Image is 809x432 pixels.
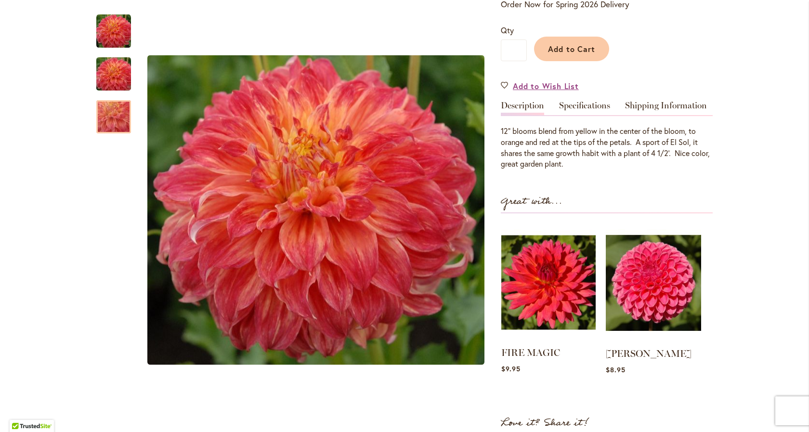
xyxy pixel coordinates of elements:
a: Description [501,101,544,115]
img: REBECCA LYNN [606,223,701,342]
strong: Love it? Share it! [501,415,589,431]
span: Qty [501,25,514,35]
a: [PERSON_NAME] [606,348,692,359]
div: Mercury [141,5,491,416]
img: Mercury [96,14,131,49]
button: Add to Cart [534,37,609,61]
div: MercuryMercuryMercury [141,5,491,416]
span: $8.95 [606,365,626,374]
div: 12" blooms blend from yellow in the center of the bloom, to orange and red at the tips of the pet... [501,126,713,170]
img: FIRE MAGIC [501,223,596,341]
div: Mercury [96,91,131,133]
span: $9.95 [501,364,521,373]
img: Mercury [79,51,148,97]
a: Add to Wish List [501,80,579,92]
img: Mercury [147,55,484,365]
iframe: Launch Accessibility Center [7,398,34,425]
a: Specifications [559,101,610,115]
strong: Great with... [501,194,562,209]
div: Mercury [96,5,141,48]
a: FIRE MAGIC [501,347,560,358]
span: Add to Cart [548,44,596,54]
div: Mercury [96,48,141,91]
a: Shipping Information [625,101,707,115]
div: Detailed Product Info [501,101,713,170]
div: Product Images [141,5,535,416]
span: Add to Wish List [513,80,579,92]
